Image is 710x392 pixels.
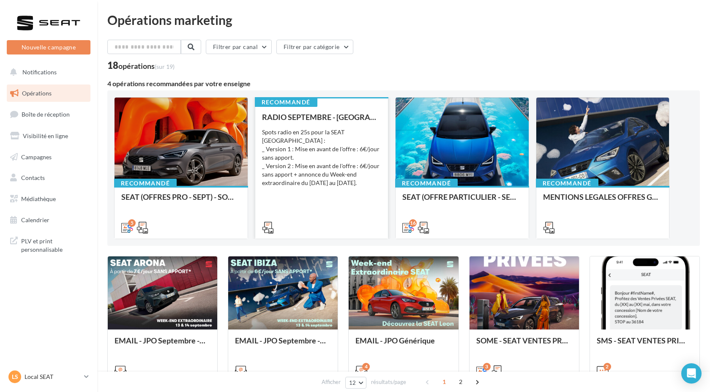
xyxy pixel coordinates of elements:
div: Recommandé [536,179,598,188]
div: MENTIONS LEGALES OFFRES GENERIQUES PRESSE 2025 [543,193,663,210]
div: 18 [107,61,175,70]
button: Notifications [5,63,89,81]
div: 5 [128,219,136,227]
div: 2 [603,363,611,370]
a: Calendrier [5,211,92,229]
span: Boîte de réception [22,111,70,118]
p: Local SEAT [25,373,81,381]
span: résultats/page [371,378,406,386]
span: Notifications [22,68,57,76]
div: EMAIL - JPO Septembre - [GEOGRAPHIC_DATA] [235,336,331,353]
span: Calendrier [21,216,49,223]
span: 1 [437,375,451,389]
span: Visibilité en ligne [23,132,68,139]
span: Médiathèque [21,195,56,202]
a: Opérations [5,84,92,102]
button: Filtrer par canal [206,40,272,54]
a: Boîte de réception [5,105,92,123]
div: 4 [362,363,370,370]
div: SOME - SEAT VENTES PRIVEES [476,336,572,353]
div: EMAIL - JPO Générique [355,336,451,353]
span: Opérations [22,90,52,97]
div: SEAT (OFFRE PARTICULIER - SEPT) - SOCIAL MEDIA [402,193,522,210]
span: Afficher [322,378,341,386]
span: Campagnes [21,153,52,160]
span: (sur 19) [155,63,175,70]
a: LS Local SEAT [7,369,90,385]
div: 3 [483,363,491,370]
div: 4 opérations recommandées par votre enseigne [107,80,700,87]
div: 16 [409,219,417,227]
div: RADIO SEPTEMBRE - [GEOGRAPHIC_DATA] 6€/Jour + Week-end extraordinaire [262,113,382,121]
div: Opérations marketing [107,14,700,26]
div: SMS - SEAT VENTES PRIVEES [597,336,693,353]
span: Contacts [21,174,45,181]
div: SEAT (OFFRES PRO - SEPT) - SOCIAL MEDIA [121,193,241,210]
div: opérations [118,62,175,70]
div: Recommandé [255,98,317,107]
div: Spots radio en 25s pour la SEAT [GEOGRAPHIC_DATA] : _ Version 1 : Mise en avant de l'offre : 6€/j... [262,128,382,187]
div: Open Intercom Messenger [681,363,702,384]
div: Recommandé [114,179,177,188]
div: EMAIL - JPO Septembre - Arona [115,336,210,353]
div: Recommandé [395,179,458,188]
span: 12 [349,379,356,386]
a: PLV et print personnalisable [5,232,92,257]
span: LS [12,373,18,381]
button: Nouvelle campagne [7,40,90,54]
a: Médiathèque [5,190,92,208]
a: Campagnes [5,148,92,166]
span: 2 [454,375,467,389]
a: Contacts [5,169,92,187]
button: 12 [345,377,367,389]
span: PLV et print personnalisable [21,235,87,253]
a: Visibilité en ligne [5,127,92,145]
button: Filtrer par catégorie [276,40,353,54]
